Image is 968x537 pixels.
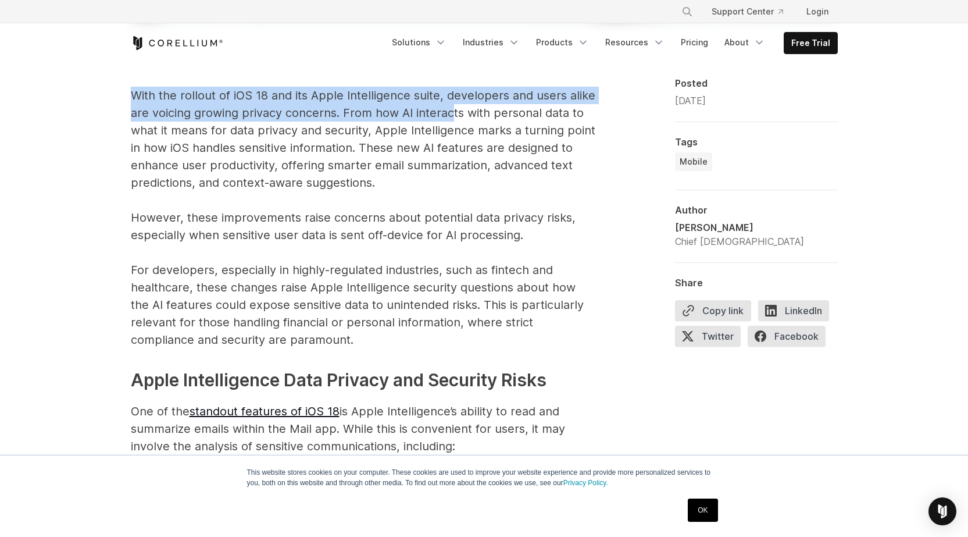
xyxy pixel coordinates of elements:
[675,300,751,321] button: Copy link
[667,1,838,22] div: Navigation Menu
[675,326,741,347] span: Twitter
[748,326,826,347] span: Facebook
[675,77,838,89] div: Posted
[748,326,833,351] a: Facebook
[598,32,671,53] a: Resources
[677,1,698,22] button: Search
[529,32,596,53] a: Products
[675,95,706,106] span: [DATE]
[717,32,772,53] a: About
[797,1,838,22] a: Login
[131,87,596,348] p: With the rollout of iOS 18 and its Apple Intelligence suite, developers and users alike are voici...
[675,326,748,351] a: Twitter
[675,234,804,248] div: Chief [DEMOGRAPHIC_DATA]
[928,497,956,525] div: Open Intercom Messenger
[675,136,838,148] div: Tags
[385,32,838,54] div: Navigation Menu
[675,277,838,289] div: Share
[688,499,717,522] a: OK
[247,467,721,488] p: This website stores cookies on your computer. These cookies are used to improve your website expe...
[675,221,804,234] div: [PERSON_NAME]
[131,369,546,390] strong: Apple Intelligence Data Privacy and Security Risks
[456,32,527,53] a: Industries
[702,1,792,22] a: Support Center
[385,32,453,53] a: Solutions
[131,36,223,50] a: Corellium Home
[758,300,836,326] a: LinkedIn
[680,156,708,168] span: Mobile
[563,479,608,487] a: Privacy Policy.
[674,32,715,53] a: Pricing
[784,33,837,54] a: Free Trial
[675,152,712,171] a: Mobile
[675,204,838,216] div: Author
[190,404,340,418] a: standout features of iOS 18
[758,300,829,321] span: LinkedIn
[131,403,596,455] p: One of the is Apple Intelligence’s ability to read and summarize emails within the Mail app. Whil...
